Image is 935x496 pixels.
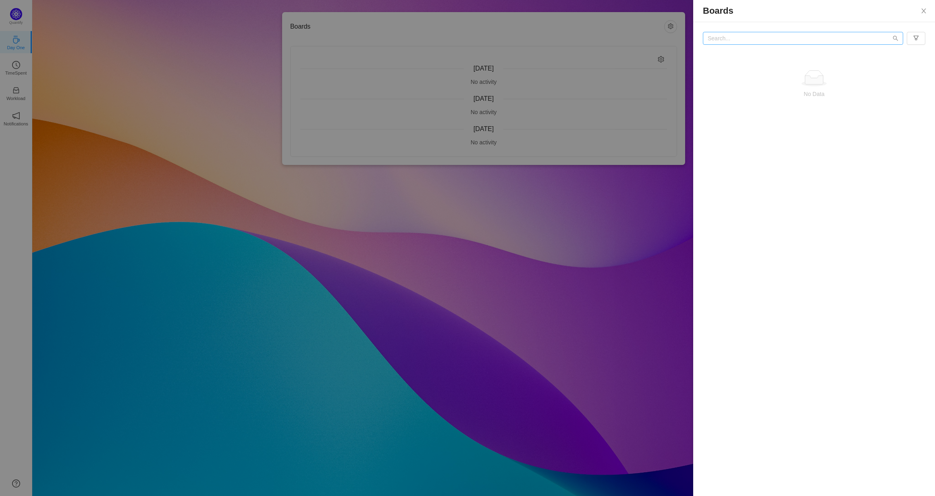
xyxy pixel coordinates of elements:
input: Search... [703,32,903,45]
p: Boards [703,6,925,15]
i: icon: search [893,35,898,41]
p: No Data [709,90,919,98]
button: icon: filter [907,32,925,45]
i: icon: close [920,8,927,14]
